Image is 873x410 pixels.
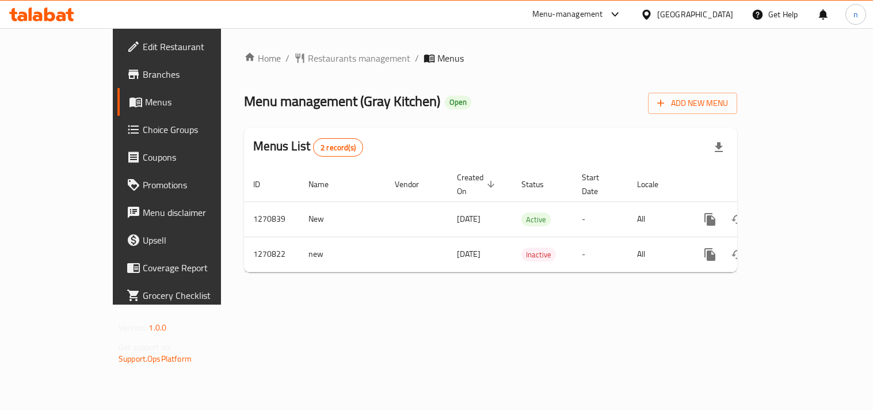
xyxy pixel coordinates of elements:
[117,88,258,116] a: Menus
[244,167,816,272] table: enhanced table
[299,237,386,272] td: new
[637,177,673,191] span: Locale
[657,96,728,111] span: Add New Menu
[253,177,275,191] span: ID
[445,97,471,107] span: Open
[145,95,249,109] span: Menus
[308,51,410,65] span: Restaurants management
[415,51,419,65] li: /
[119,351,192,366] a: Support.OpsPlatform
[457,170,498,198] span: Created On
[117,171,258,199] a: Promotions
[117,199,258,226] a: Menu disclaimer
[573,237,628,272] td: -
[117,143,258,171] a: Coupons
[244,237,299,272] td: 1270822
[244,51,281,65] a: Home
[313,138,363,157] div: Total records count
[308,177,344,191] span: Name
[143,206,249,219] span: Menu disclaimer
[143,233,249,247] span: Upsell
[143,67,249,81] span: Branches
[853,8,858,21] span: n
[143,261,249,275] span: Coverage Report
[628,202,687,237] td: All
[445,96,471,109] div: Open
[687,167,816,202] th: Actions
[724,241,752,268] button: Change Status
[705,134,733,161] div: Export file
[521,177,559,191] span: Status
[696,241,724,268] button: more
[437,51,464,65] span: Menus
[285,51,289,65] li: /
[119,340,171,355] span: Get support on:
[582,170,614,198] span: Start Date
[457,211,481,226] span: [DATE]
[696,206,724,233] button: more
[143,123,249,136] span: Choice Groups
[395,177,434,191] span: Vendor
[628,237,687,272] td: All
[657,8,733,21] div: [GEOGRAPHIC_DATA]
[521,212,551,226] div: Active
[117,282,258,309] a: Grocery Checklist
[148,320,166,335] span: 1.0.0
[724,206,752,233] button: Change Status
[532,7,603,21] div: Menu-management
[299,202,386,237] td: New
[521,248,556,261] div: Inactive
[244,202,299,237] td: 1270839
[244,88,440,114] span: Menu management ( Gray Kitchen )
[117,116,258,143] a: Choice Groups
[143,288,249,302] span: Grocery Checklist
[294,51,410,65] a: Restaurants management
[573,202,628,237] td: -
[117,226,258,254] a: Upsell
[143,178,249,192] span: Promotions
[143,40,249,54] span: Edit Restaurant
[119,320,147,335] span: Version:
[143,150,249,164] span: Coupons
[457,246,481,261] span: [DATE]
[314,142,363,153] span: 2 record(s)
[244,51,737,65] nav: breadcrumb
[253,138,363,157] h2: Menus List
[648,93,737,114] button: Add New Menu
[117,60,258,88] a: Branches
[117,33,258,60] a: Edit Restaurant
[521,213,551,226] span: Active
[521,248,556,261] span: Inactive
[117,254,258,282] a: Coverage Report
